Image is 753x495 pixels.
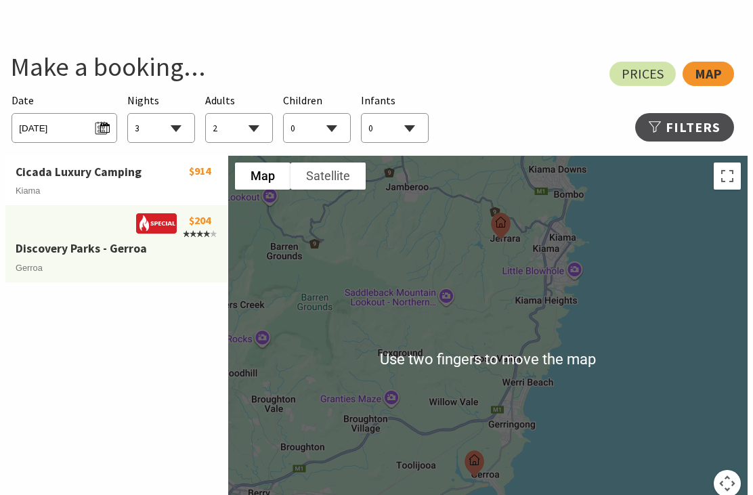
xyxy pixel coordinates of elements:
span: Gerroa [16,263,43,274]
span: Infants [361,94,395,108]
div: Cicada Luxury Camping [16,163,182,182]
div: Discovery Parks - Gerroa [16,240,188,259]
span: Kiama [16,186,40,196]
div: Discovery Parks - Gerroa [459,446,490,483]
span: Discovery Parks - Gerroa [16,242,147,257]
a: Prices [609,62,676,87]
div: Please choose your desired arrival date [12,93,116,144]
div: Choose a number of nights [127,93,195,144]
a: $914 [189,165,211,178]
span: Cicada Luxury Camping [16,165,142,180]
span: Children [283,94,322,108]
span: Adults [205,94,235,108]
span: Nights [127,93,159,110]
span: [DATE] [19,118,109,136]
span: Date [12,94,34,108]
button: Show satellite imagery [291,163,366,190]
button: Toggle fullscreen view [714,163,741,190]
div: Cicada Luxury Camping [486,208,516,246]
a: $204 [189,214,211,228]
button: Show street map [235,163,291,190]
span: Prices [622,69,664,80]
